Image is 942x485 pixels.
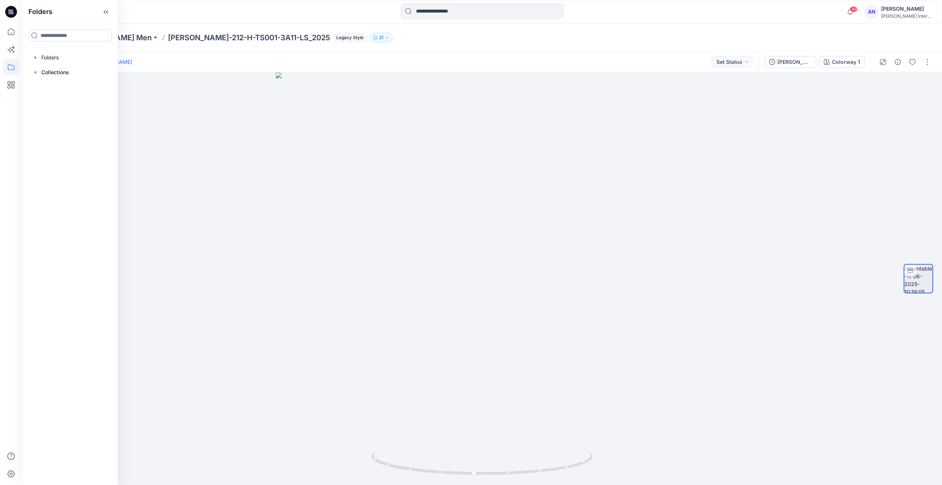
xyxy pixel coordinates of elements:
[764,56,816,68] button: [PERSON_NAME]-212-H-TS001-3A11-LS_2025
[370,32,393,43] button: 21
[850,6,858,12] span: 49
[333,33,367,42] span: Legacy Style
[892,56,904,68] button: Details
[865,5,878,18] div: AN
[832,58,860,66] div: Colorway 1
[168,32,330,43] p: [PERSON_NAME]-212-H-TS001-3A11-LS_2025
[881,13,933,19] div: [PERSON_NAME] International
[881,4,933,13] div: [PERSON_NAME]
[41,68,69,77] p: Collections
[904,265,932,293] img: turntable-11-06-2025-10:19:05
[777,58,811,66] div: [PERSON_NAME]-212-H-TS001-3A11-LS_2025
[330,32,367,43] button: Legacy Style
[819,56,865,68] button: Colorway 1
[379,34,384,42] p: 21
